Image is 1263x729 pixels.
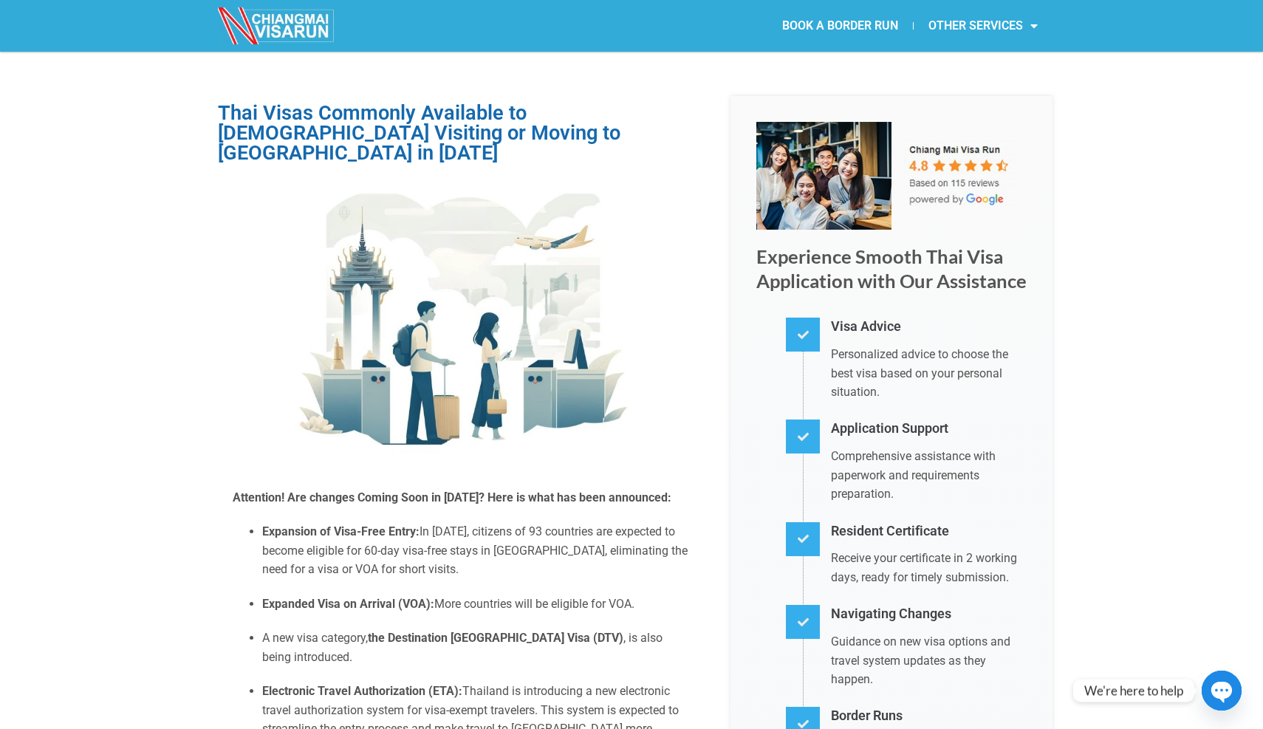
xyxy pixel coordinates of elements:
h2: Experience Smooth Thai Visa Application with Our Assistance [756,244,1027,294]
p: More countries will be eligible for VOA. [262,595,694,614]
strong: Attention! Are changes Coming Soon in [DATE]? Here is what has been announced: [233,490,671,504]
p: In [DATE], citizens of 93 countries are expected to become eligible for 60-day visa-free stays in... [262,522,694,579]
strong: Expansion of Visa-Free Entry: [262,524,420,538]
p: A new visa category, , is also being introduced. [262,629,694,666]
a: Border Runs [831,708,903,723]
h1: Thai Visas Commonly Available to [DEMOGRAPHIC_DATA] Visiting or Moving to [GEOGRAPHIC_DATA] in [D... [218,103,708,164]
nav: Menu [631,9,1052,43]
strong: Electronic Travel Authorization (ETA): [262,684,462,698]
b: the Destination [GEOGRAPHIC_DATA] Visa (DTV) [368,631,623,645]
h4: Visa Advice [831,316,1027,338]
p: Personalized advice to choose the best visa based on your personal situation. [831,345,1027,402]
strong: Expanded Visa on Arrival (VOA): [262,597,434,611]
p: Guidance on new visa options and travel system updates as they happen. [831,632,1027,689]
img: Our 5-star team [756,122,1027,230]
h4: Navigating Changes [831,603,1027,625]
p: Comprehensive assistance with paperwork and requirements preparation. [831,447,1027,504]
a: OTHER SERVICES [914,9,1052,43]
h4: Resident Certificate [831,521,1027,542]
a: BOOK A BORDER RUN [767,9,913,43]
p: Receive your certificate in 2 working days, ready for timely submission. [831,549,1027,586]
h4: Application Support [831,418,1027,439]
